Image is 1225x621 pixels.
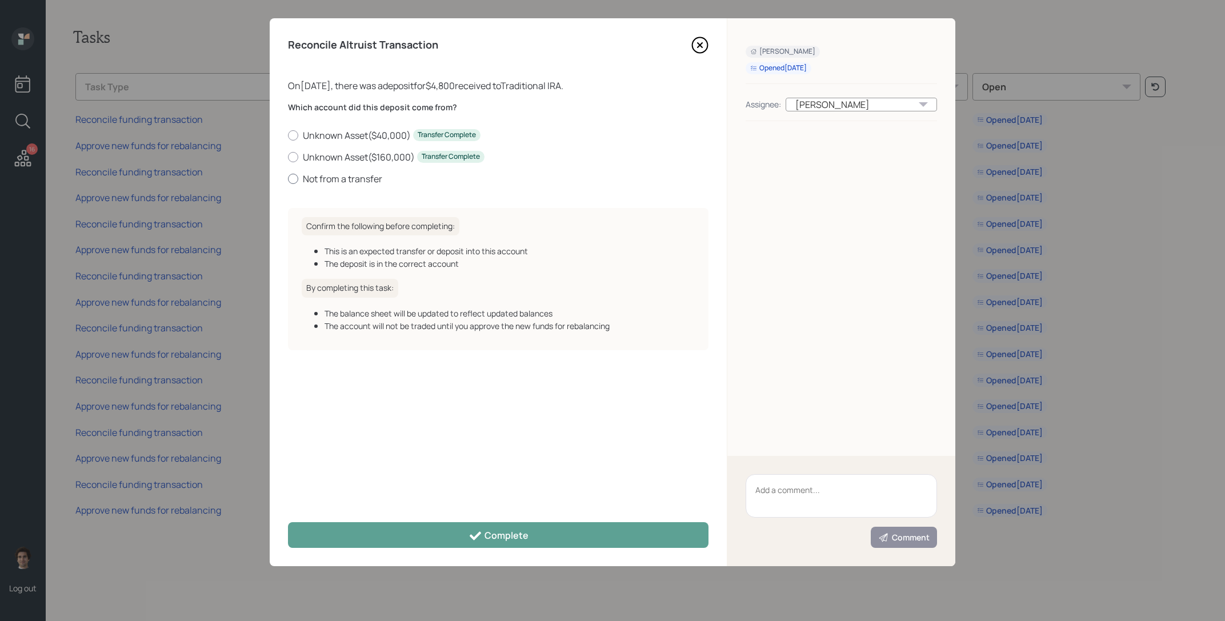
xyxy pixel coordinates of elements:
[422,152,480,162] div: Transfer Complete
[288,173,708,185] label: Not from a transfer
[288,129,708,142] label: Unknown Asset ( $40,000 )
[418,130,476,140] div: Transfer Complete
[302,217,459,236] h6: Confirm the following before completing:
[288,522,708,548] button: Complete
[325,258,695,270] div: The deposit is in the correct account
[325,320,695,332] div: The account will not be traded until you approve the new funds for rebalancing
[750,63,807,73] div: Opened [DATE]
[288,79,708,93] div: On [DATE] , there was a deposit for $4,800 received to Traditional IRA .
[878,532,930,543] div: Comment
[871,527,937,548] button: Comment
[325,307,695,319] div: The balance sheet will be updated to reflect updated balances
[302,279,398,298] h6: By completing this task:
[325,245,695,257] div: This is an expected transfer or deposit into this account
[288,39,438,51] h4: Reconcile Altruist Transaction
[469,529,529,543] div: Complete
[288,102,708,113] label: Which account did this deposit come from?
[786,98,937,111] div: [PERSON_NAME]
[288,151,708,163] label: Unknown Asset ( $160,000 )
[746,98,781,110] div: Assignee:
[750,47,815,57] div: [PERSON_NAME]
